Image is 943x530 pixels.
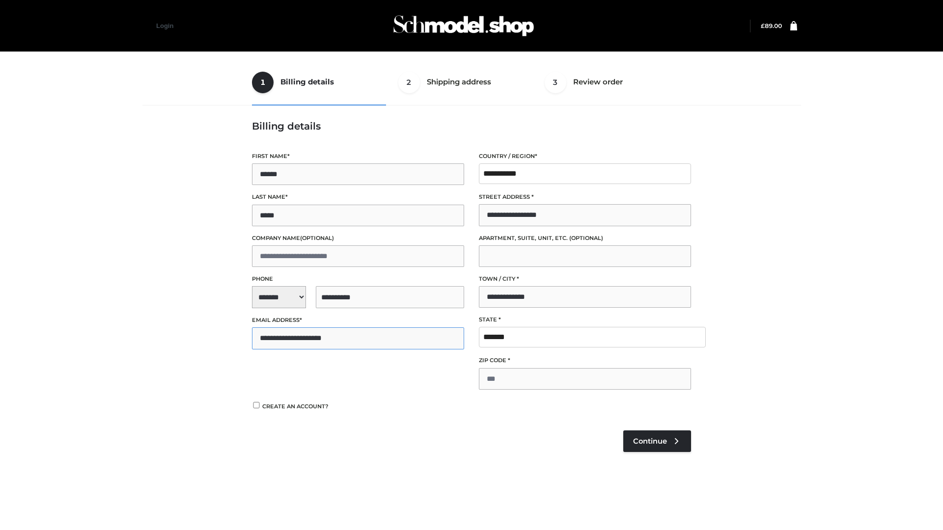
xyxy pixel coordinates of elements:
label: Last name [252,192,464,202]
span: Create an account? [262,403,329,410]
label: First name [252,152,464,161]
label: Phone [252,274,464,284]
a: £89.00 [761,22,782,29]
label: Company name [252,234,464,243]
label: Town / City [479,274,691,284]
span: Continue [633,437,667,446]
span: £ [761,22,765,29]
label: Email address [252,316,464,325]
label: Street address [479,192,691,202]
label: ZIP Code [479,356,691,365]
label: State [479,315,691,324]
label: Country / Region [479,152,691,161]
h3: Billing details [252,120,691,132]
span: (optional) [569,235,603,241]
label: Apartment, suite, unit, etc. [479,234,691,243]
img: Schmodel Admin 964 [390,6,537,45]
bdi: 89.00 [761,22,782,29]
a: Login [156,22,173,29]
span: (optional) [300,235,334,241]
a: Continue [623,430,691,452]
input: Create an account? [252,402,261,408]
